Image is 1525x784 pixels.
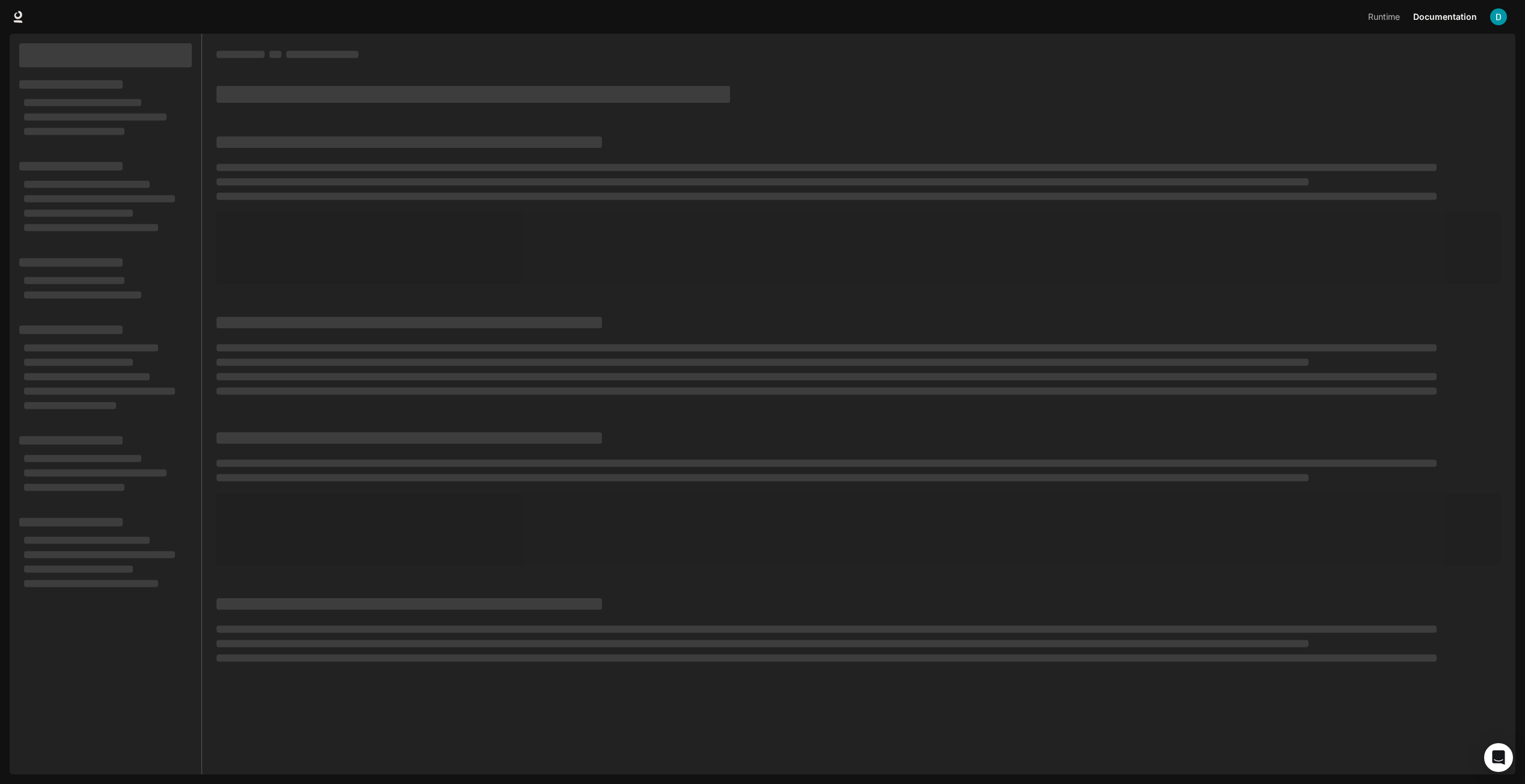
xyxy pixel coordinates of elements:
[1413,10,1477,25] span: Documentation
[1408,5,1482,29] a: Documentation
[1490,8,1507,25] img: User avatar
[1368,10,1400,25] span: Runtime
[1487,5,1511,29] button: User avatar
[1484,743,1513,772] div: Open Intercom Messenger
[1363,5,1407,29] a: Runtime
